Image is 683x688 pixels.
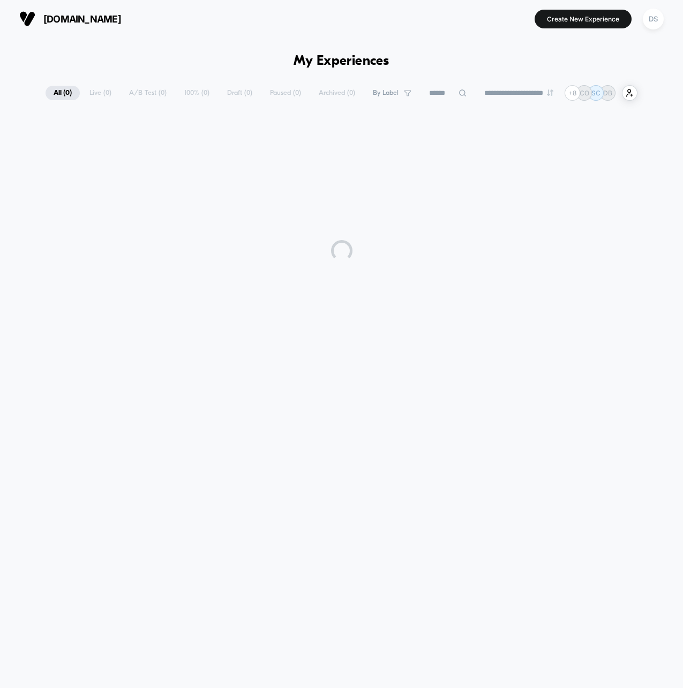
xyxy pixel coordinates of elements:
[19,11,35,27] img: Visually logo
[43,13,121,25] span: [DOMAIN_NAME]
[547,89,553,96] img: end
[535,10,632,28] button: Create New Experience
[591,89,601,97] p: SC
[46,86,80,100] span: All ( 0 )
[643,9,664,29] div: DS
[580,89,589,97] p: CO
[565,85,580,101] div: + 8
[16,10,124,27] button: [DOMAIN_NAME]
[373,89,399,97] span: By Label
[294,54,389,69] h1: My Experiences
[603,89,612,97] p: DB
[640,8,667,30] button: DS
